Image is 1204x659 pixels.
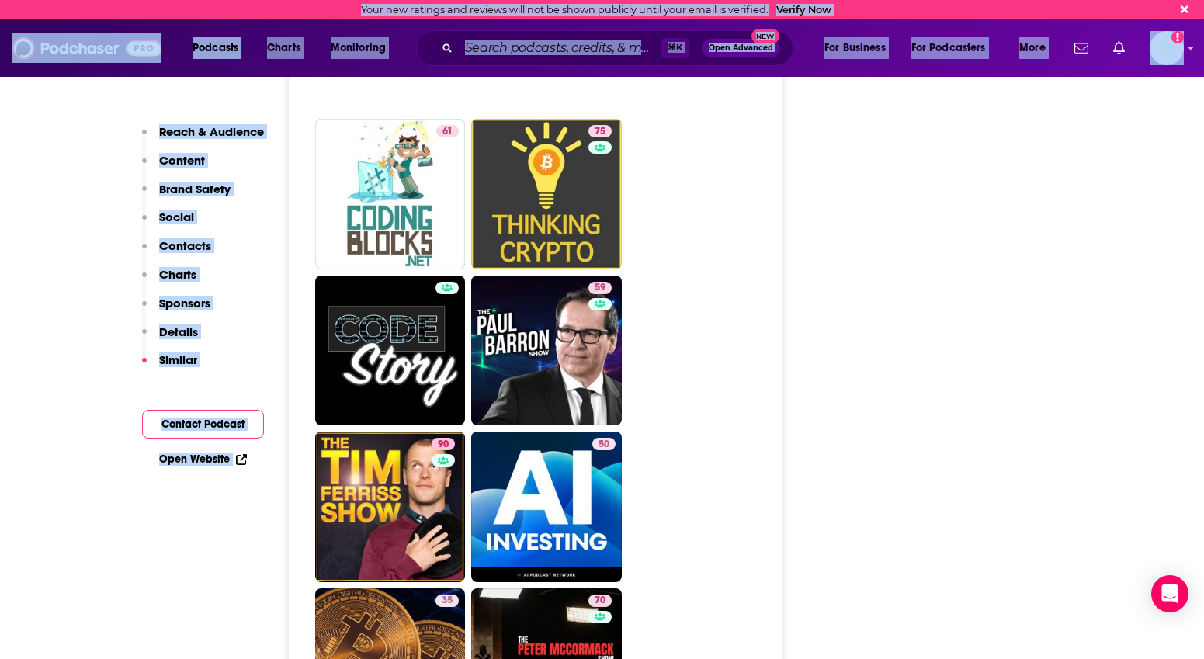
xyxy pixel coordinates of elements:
[824,37,886,59] span: For Business
[142,352,197,381] button: Similar
[471,119,622,269] a: 75
[1151,575,1188,612] div: Open Intercom Messenger
[438,437,449,453] span: 90
[588,282,612,294] a: 59
[471,432,622,582] a: 50
[142,267,196,296] button: Charts
[142,324,198,353] button: Details
[709,44,773,52] span: Open Advanced
[442,593,453,609] span: 35
[661,38,689,58] span: ⌘ K
[1171,31,1184,43] svg: Email not verified
[159,238,211,253] p: Contacts
[471,276,622,426] a: 59
[142,182,231,210] button: Brand Safety
[588,595,612,607] a: 70
[911,37,986,59] span: For Podcasters
[182,36,258,61] button: open menu
[901,36,1008,61] button: open menu
[142,124,264,153] button: Reach & Audience
[142,210,194,238] button: Social
[331,37,386,59] span: Monitoring
[592,438,616,450] a: 50
[599,437,609,453] span: 50
[1008,36,1065,61] button: open menu
[1107,35,1131,61] a: Show notifications dropdown
[431,30,808,66] div: Search podcasts, credits, & more...
[159,153,205,168] p: Content
[459,36,661,61] input: Search podcasts, credits, & more...
[1019,37,1046,59] span: More
[142,296,210,324] button: Sponsors
[442,124,453,140] span: 61
[159,324,198,339] p: Details
[814,36,905,61] button: open menu
[159,124,264,139] p: Reach & Audience
[588,125,612,137] a: 75
[142,410,264,439] button: Contact Podcast
[159,296,210,310] p: Sponsors
[320,36,406,61] button: open menu
[159,453,247,466] a: Open Website
[257,36,310,61] a: Charts
[776,4,831,16] a: Verify Now
[315,432,466,582] a: 90
[159,210,194,224] p: Social
[595,124,605,140] span: 75
[361,4,831,16] div: Your new ratings and reviews will not be shown publicly until your email is verified.
[142,153,205,182] button: Content
[1150,31,1184,65] span: Logged in as dresnic
[12,33,161,63] img: Podchaser - Follow, Share and Rate Podcasts
[751,29,779,43] span: New
[436,125,459,137] a: 61
[595,593,605,609] span: 70
[595,280,605,296] span: 59
[267,37,300,59] span: Charts
[159,267,196,282] p: Charts
[159,352,197,367] p: Similar
[435,595,459,607] a: 35
[1150,31,1184,65] img: User Profile
[702,39,780,57] button: Open AdvancedNew
[159,182,231,196] p: Brand Safety
[432,438,455,450] a: 90
[193,37,238,59] span: Podcasts
[315,119,466,269] a: 61
[1068,35,1095,61] a: Show notifications dropdown
[1150,31,1184,65] button: Show profile menu
[142,238,211,267] button: Contacts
